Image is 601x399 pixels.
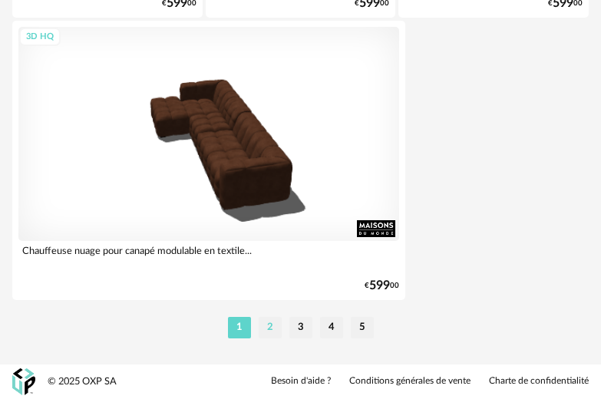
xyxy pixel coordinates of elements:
[12,368,35,395] img: OXP
[320,317,343,338] li: 4
[351,317,374,338] li: 5
[289,317,312,338] li: 3
[48,375,117,388] div: © 2025 OXP SA
[19,28,61,47] div: 3D HQ
[271,375,331,387] a: Besoin d'aide ?
[18,241,399,272] div: Chauffeuse nuage pour canapé modulable en textile...
[489,375,589,387] a: Charte de confidentialité
[365,281,399,291] div: € 00
[369,281,390,291] span: 599
[349,375,471,387] a: Conditions générales de vente
[12,21,405,300] a: 3D HQ Chauffeuse nuage pour canapé modulable en textile... €59900
[228,317,251,338] li: 1
[259,317,282,338] li: 2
